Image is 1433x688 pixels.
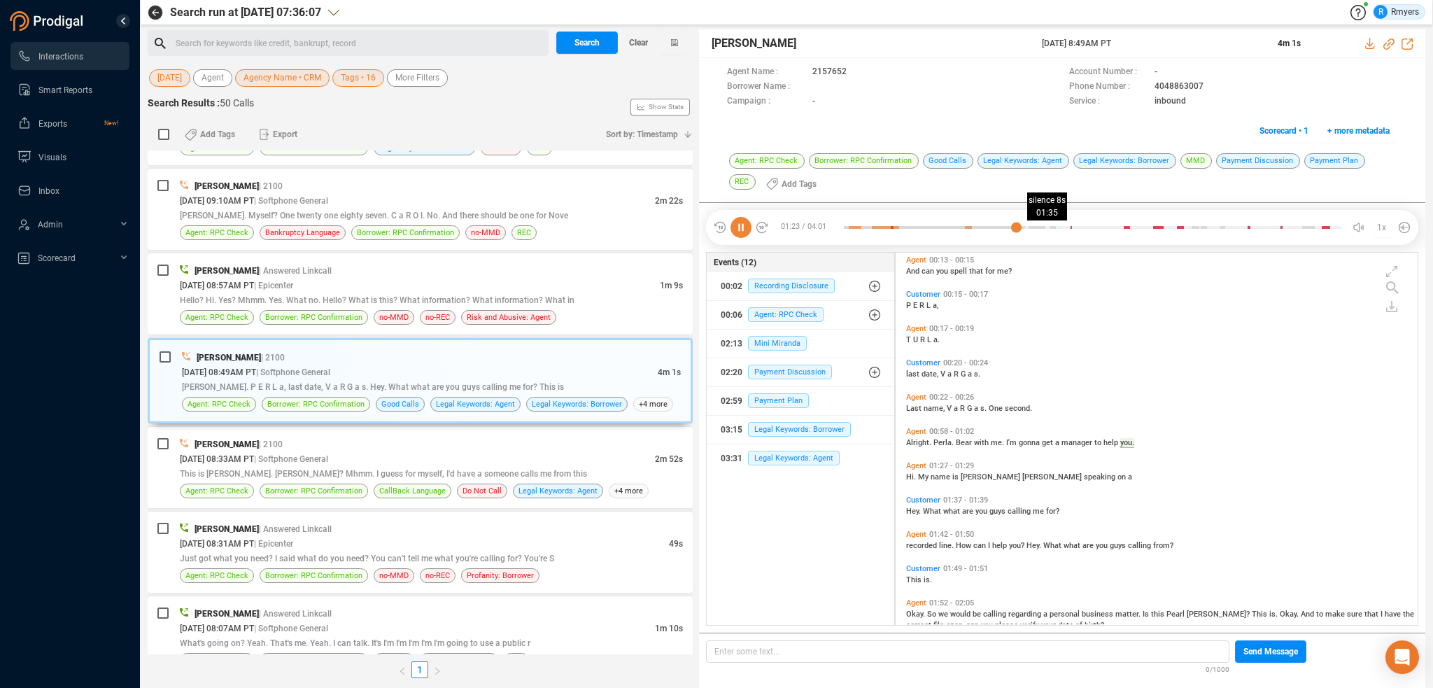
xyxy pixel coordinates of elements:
[180,281,254,290] span: [DATE] 08:57AM PT
[961,370,968,379] span: G
[985,267,997,276] span: for
[962,507,975,516] span: are
[254,281,293,290] span: | Epicenter
[10,143,129,171] li: Visuals
[1115,610,1143,619] span: matter.
[923,153,973,169] span: Good Calls
[1128,541,1153,550] span: calling
[1187,610,1252,619] span: [PERSON_NAME]?
[1216,153,1300,169] span: Payment Discussion
[927,610,938,619] span: So
[1327,120,1390,142] span: + more metadata
[532,398,622,411] span: Legal Keywords: Borrower
[923,507,943,516] span: What
[1009,541,1026,550] span: you?
[1252,610,1269,619] span: This
[398,667,407,675] span: left
[180,624,254,633] span: [DATE] 08:07AM PT
[1041,621,1058,630] span: your
[748,451,840,465] span: Legal Keywords: Agent
[977,153,1069,169] span: Legal Keywords: Agent
[991,438,1006,447] span: me.
[707,330,894,358] button: 02:13Mini Miranda
[1120,438,1134,448] span: you.
[1019,438,1042,447] span: gonna
[180,295,574,305] span: Hello? Hi. Yes? Mhmm. Yes. What no. Hello? What is this? What information? What information? What in
[395,69,439,87] span: More Filters
[933,301,938,310] span: a,
[1372,218,1392,237] button: 1x
[259,524,332,534] span: | Answered Linkcall
[983,610,1008,619] span: calling
[202,69,224,87] span: Agent
[425,569,450,582] span: no-REC
[243,69,321,87] span: Agency Name • CRM
[933,438,956,447] span: Perla.
[1110,541,1128,550] span: guys
[436,398,515,411] span: Legal Keywords: Agent
[1069,80,1148,94] span: Phone Number :
[973,610,983,619] span: be
[1020,621,1041,630] span: verify
[148,338,693,423] div: [PERSON_NAME]| 2100[DATE] 08:49AM PT| Softphone General4m 1s[PERSON_NAME]. P E R L a, last date, ...
[180,196,254,206] span: [DATE] 09:10AM PT
[721,447,742,470] div: 03:31
[954,370,961,379] span: R
[707,301,894,329] button: 00:06Agent: RPC Check
[1043,610,1050,619] span: a
[195,440,259,449] span: [PERSON_NAME]
[992,541,1009,550] span: help
[220,97,254,108] span: 50 Calls
[332,69,384,87] button: Tags • 16
[707,416,894,444] button: 03:15Legal Keywords: Borrower
[729,153,805,169] span: Agent: RPC Check
[1006,438,1019,447] span: I'm
[906,404,924,413] span: Last
[943,507,962,516] span: what
[969,267,985,276] span: that
[1050,610,1082,619] span: personal
[193,69,232,87] button: Agent
[1022,472,1084,482] span: [PERSON_NAME]
[812,94,815,109] span: -
[629,31,648,54] span: Clear
[1316,610,1325,619] span: to
[649,23,684,191] span: Show Stats
[1374,5,1419,19] div: Rmyers
[952,472,961,482] span: is
[609,484,649,498] span: +4 more
[509,654,523,667] span: REC
[707,272,894,300] button: 00:02Recording Disclosure
[974,370,980,379] span: s.
[655,624,683,633] span: 1m 10s
[379,311,409,324] span: no-MMD
[180,554,554,563] span: Just got what you need? I said what do you need? You can't tell me what you're calling for? You're S
[655,196,683,206] span: 2m 22s
[966,621,981,630] span: can
[655,454,683,464] span: 2m 52s
[10,11,87,31] img: prodigal-logo
[38,85,92,95] span: Smart Reports
[379,654,409,667] span: no-MMD
[748,336,807,351] span: Mini Miranda
[195,609,259,619] span: [PERSON_NAME]
[967,404,974,413] span: G
[906,541,939,550] span: recorded
[254,454,328,464] span: | Softphone General
[927,335,933,344] span: L
[17,76,118,104] a: Smart Reports
[467,569,534,582] span: Profanity: Borrower
[906,472,918,482] span: Hi.
[903,256,1418,624] div: grid
[1269,610,1280,619] span: is.
[1155,94,1186,109] span: inbound
[411,661,428,678] li: 1
[933,335,940,344] span: a.
[960,404,967,413] span: R
[518,484,598,498] span: Legal Keywords: Agent
[1381,610,1385,619] span: I
[38,52,83,62] span: Interactions
[259,609,332,619] span: | Answered Linkcall
[256,367,330,377] span: | Softphone General
[630,99,690,115] button: Show Stats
